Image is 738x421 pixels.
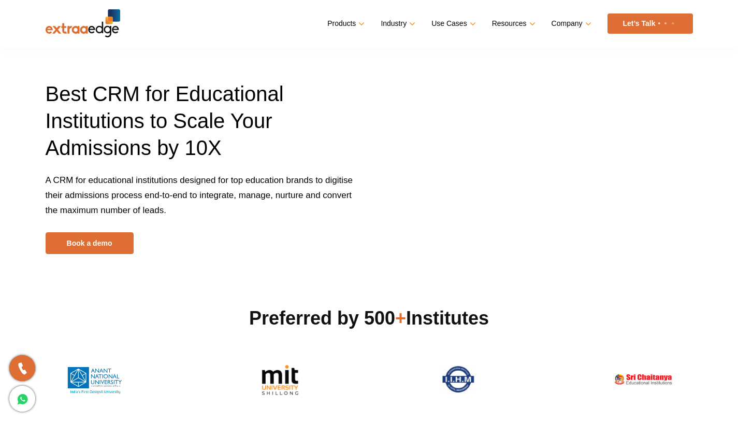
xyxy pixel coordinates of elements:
[607,13,693,34] a: Let’s Talk
[327,16,363,31] a: Products
[431,16,473,31] a: Use Cases
[492,16,533,31] a: Resources
[46,232,134,254] a: Book a demo
[46,306,693,331] h2: Preferred by 500 Institutes
[552,16,589,31] a: Company
[46,80,361,173] h1: Best CRM for Educational Institutions to Scale Your Admissions by 10X
[46,173,361,232] p: A CRM for educational institutions designed for top education brands to digitise their admissions...
[395,307,406,329] span: +
[381,16,413,31] a: Industry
